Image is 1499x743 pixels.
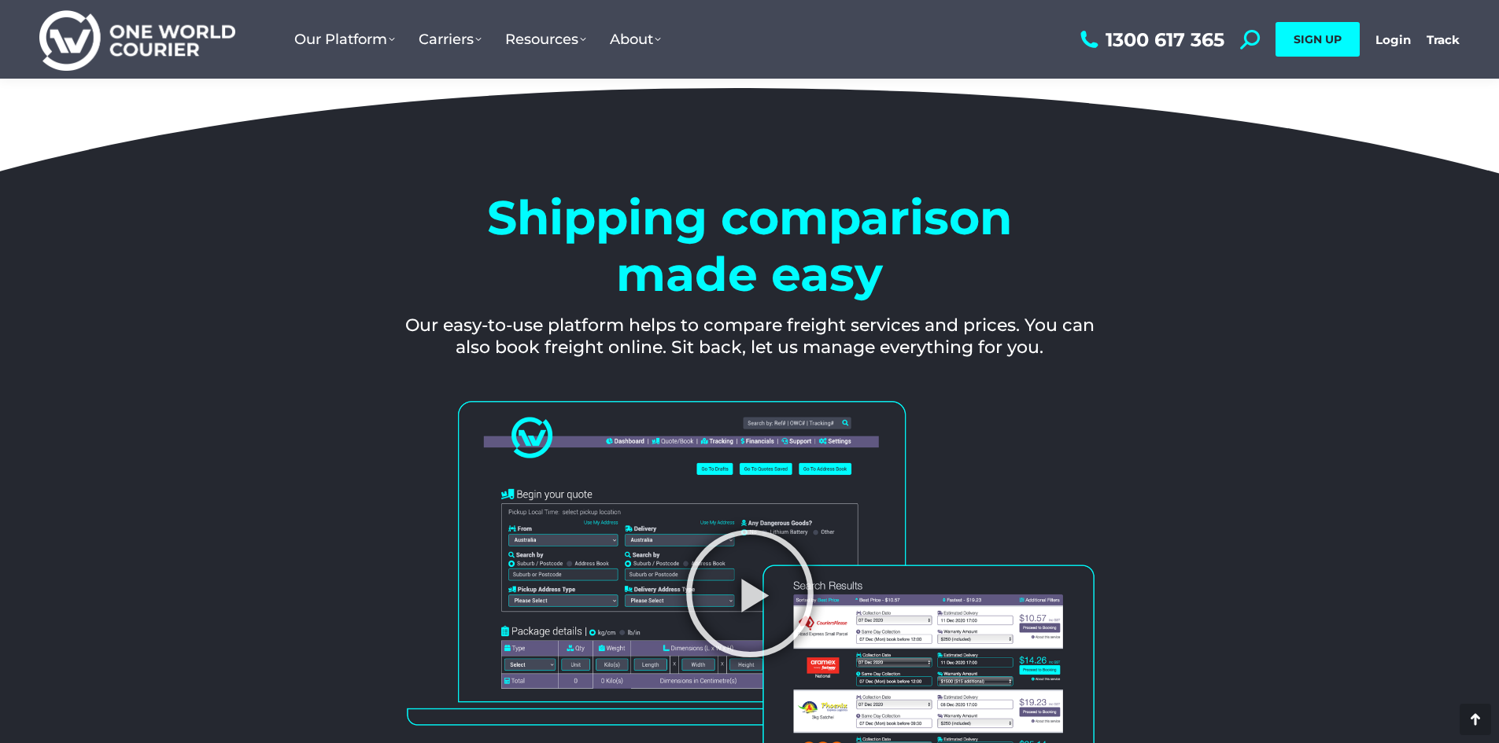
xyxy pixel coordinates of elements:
[493,15,598,64] a: Resources
[505,31,586,48] span: Resources
[407,15,493,64] a: Carriers
[419,31,482,48] span: Carriers
[1076,30,1224,50] a: 1300 617 365
[282,15,407,64] a: Our Platform
[683,527,817,660] div: Play Video
[610,31,661,48] span: About
[39,8,235,72] img: One World Courier
[1294,32,1342,46] span: SIGN UP
[435,189,1063,303] h2: Shipping comparison made easy
[401,314,1098,359] h3: Our easy-to-use platform helps to compare freight services and prices. You can also book freight ...
[1375,32,1411,47] a: Login
[1427,32,1460,47] a: Track
[1276,22,1360,57] a: SIGN UP
[598,15,673,64] a: About
[294,31,395,48] span: Our Platform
